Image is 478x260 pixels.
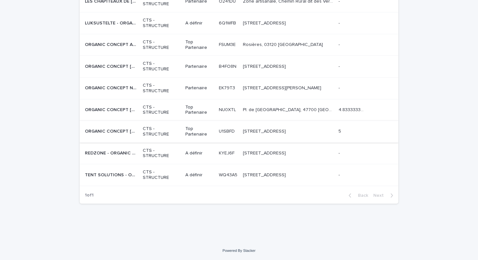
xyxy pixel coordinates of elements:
p: Pl. de [GEOGRAPHIC_DATA], 47700 [GEOGRAPHIC_DATA] [243,106,335,113]
p: - [339,63,341,69]
p: [STREET_ADDRESS] [243,127,287,134]
p: Rosières, 03120 [GEOGRAPHIC_DATA] [243,41,324,48]
span: Next [373,193,388,198]
a: Powered By Stacker [222,249,255,253]
p: FSUM3E [219,41,237,48]
button: Back [343,193,371,198]
p: Partenaire [185,64,214,69]
p: U1SBFD [219,127,236,134]
p: - [339,41,341,48]
p: ORGANIC CONCEPT NOUVELLE AQUITAINE [85,106,139,113]
p: - [339,171,341,178]
tr: ORGANIC CONCEPT AUVERGNE RHÔNE ALPES ([GEOGRAPHIC_DATA])ORGANIC CONCEPT AUVERGNE RHÔNE ALPES ([GE... [80,34,398,56]
button: Next [371,193,398,198]
p: Top Partenaire [185,39,214,51]
p: [STREET_ADDRESS] [243,149,287,156]
p: [STREET_ADDRESS] [243,19,287,26]
p: A définir [185,151,214,156]
p: KYEJ6F [219,149,236,156]
tr: REDZONE - ORGANIC CONCEPT GENEVEREDZONE - ORGANIC CONCEPT GENEVE CTS - STRUCTUREA définirKYEJ6FKY... [80,142,398,164]
p: CTS - STRUCTURE [143,39,180,51]
p: NU0XTL [219,106,237,113]
tr: ORGANIC CONCEPT [GEOGRAPHIC_DATA]ORGANIC CONCEPT [GEOGRAPHIC_DATA] CTS - STRUCTURETop PartenaireN... [80,99,398,121]
p: CTS - STRUCTURE [143,18,180,29]
p: EK79T3 [219,84,236,91]
p: ORGANIC CONCEPT TOULOUSE [85,127,139,134]
p: A définir [185,172,214,178]
p: CTS - STRUCTURE [143,148,180,159]
p: [STREET_ADDRESS] [243,63,287,69]
p: - [339,84,341,91]
p: ORGANIC CONCEPT BELGIQUE (siège) [85,63,139,69]
tr: ORGANIC CONCEPT [GEOGRAPHIC_DATA]ORGANIC CONCEPT [GEOGRAPHIC_DATA] CTS - STRUCTURETop PartenaireU... [80,121,398,143]
span: Back [354,193,368,198]
tr: TENT SOLUTIONS - ORGANIC CONCEPT PAYS BASTENT SOLUTIONS - ORGANIC CONCEPT PAYS BAS CTS - STRUCTUR... [80,164,398,186]
p: Partenaire [185,85,214,91]
p: WQ43A5 [219,171,239,178]
p: CTS - STRUCTURE [143,169,180,181]
p: CTS - STRUCTURE [143,126,180,137]
p: ORGANIC CONCEPT AUVERGNE RHÔNE ALPES (Langlois) [85,41,139,48]
p: TENT SOLUTIONS - ORGANIC CONCEPT PAYS BAS [85,171,139,178]
p: 4.833333333333333 [339,106,367,113]
p: 5 [339,127,342,134]
p: [STREET_ADDRESS] [243,171,287,178]
p: [STREET_ADDRESS][PERSON_NAME] [243,84,323,91]
p: - [339,19,341,26]
p: ORGANIC CONCEPT NORD [85,84,139,91]
p: LUKSUSTELTE - ORGANIC CONCEPT DENEMARKEN [85,19,139,26]
p: A définir [185,21,214,26]
p: REDZONE - ORGANIC CONCEPT GENEVE [85,149,139,156]
p: - [339,149,341,156]
p: Top Partenaire [185,105,214,116]
p: Top Partenaire [185,126,214,137]
p: B4FO8N [219,63,238,69]
p: CTS - STRUCTURE [143,83,180,94]
p: 6Q1WFB [219,19,237,26]
p: CTS - STRUCTURE [143,105,180,116]
p: CTS - STRUCTURE [143,61,180,72]
tr: ORGANIC CONCEPT [GEOGRAPHIC_DATA] (siège)ORGANIC CONCEPT [GEOGRAPHIC_DATA] (siège) CTS - STRUCTUR... [80,56,398,78]
p: 1 of 1 [80,187,99,203]
tr: LUKSUSTELTE - ORGANIC CONCEPT DENEMARKENLUKSUSTELTE - ORGANIC CONCEPT DENEMARKEN CTS - STRUCTUREA... [80,12,398,34]
tr: ORGANIC CONCEPT NORDORGANIC CONCEPT NORD CTS - STRUCTUREPartenaireEK79T3EK79T3 [STREET_ADDRESS][P... [80,77,398,99]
